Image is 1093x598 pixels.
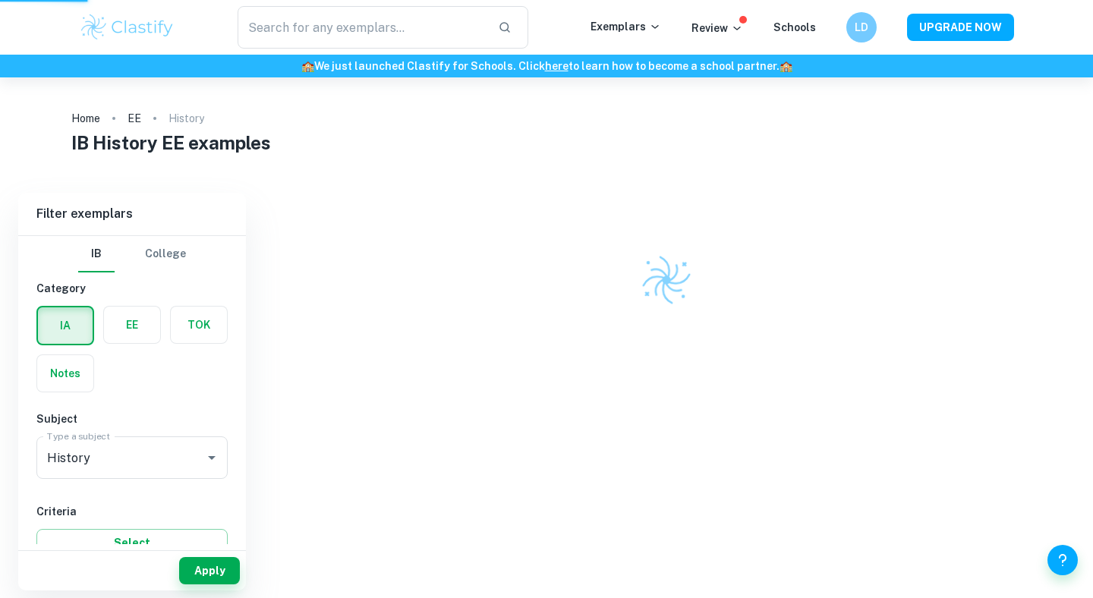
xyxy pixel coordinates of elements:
[38,307,93,344] button: IA
[691,20,743,36] p: Review
[71,108,100,129] a: Home
[179,557,240,584] button: Apply
[3,58,1090,74] h6: We just launched Clastify for Schools. Click to learn how to become a school partner.
[1047,545,1078,575] button: Help and Feedback
[47,430,110,442] label: Type a subject
[71,129,1022,156] h1: IB History EE examples
[301,60,314,72] span: 🏫
[169,110,204,127] p: History
[238,6,486,49] input: Search for any exemplars...
[36,529,228,556] button: Select
[545,60,569,72] a: here
[37,355,93,392] button: Notes
[104,307,160,343] button: EE
[78,236,115,272] button: IB
[79,12,175,42] img: Clastify logo
[639,253,694,307] img: Clastify logo
[201,447,222,468] button: Open
[171,307,227,343] button: TOK
[846,12,877,42] button: LD
[78,236,186,272] div: Filter type choice
[780,60,792,72] span: 🏫
[907,14,1014,41] button: UPGRADE NOW
[145,236,186,272] button: College
[18,193,246,235] h6: Filter exemplars
[128,108,141,129] a: EE
[36,280,228,297] h6: Category
[591,18,661,35] p: Exemplars
[773,21,816,33] a: Schools
[853,19,871,36] h6: LD
[36,411,228,427] h6: Subject
[36,503,228,520] h6: Criteria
